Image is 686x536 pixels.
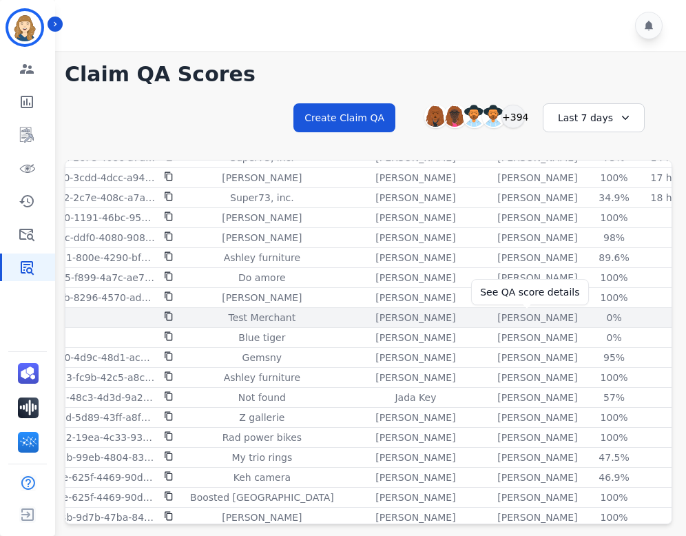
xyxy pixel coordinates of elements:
p: [PERSON_NAME] [375,511,455,524]
p: Boosted [GEOGRAPHIC_DATA] [190,491,334,504]
p: [PERSON_NAME] [375,231,455,245]
p: [PERSON_NAME] [497,411,577,424]
p: [PERSON_NAME] [375,411,455,424]
p: [PERSON_NAME] [497,231,577,245]
p: [PERSON_NAME] [497,371,577,384]
p: [PERSON_NAME] [497,271,577,285]
div: 100% [583,411,645,424]
h1: Claim QA Scores [65,62,672,87]
div: 89.6% [583,251,645,265]
p: 0dea5752-19ea-4c33-9375-a32154b1bc46 [23,431,156,444]
div: 47.5% [583,451,645,464]
p: [PERSON_NAME] [375,491,455,504]
div: 0% [583,331,645,344]
div: 95% [583,351,645,364]
p: [PERSON_NAME] [497,351,577,364]
p: [PERSON_NAME] [375,371,455,384]
p: [PERSON_NAME] [222,231,302,245]
p: b26957a3-fc9b-42c5-a8c9-c45cdc50d448 [23,371,156,384]
p: [PERSON_NAME] [375,331,455,344]
p: [PERSON_NAME] [497,451,577,464]
p: 809bf790-3cdd-4dcc-a945-0ff1c20a4a2e [23,171,156,185]
p: My trio rings [232,451,293,464]
p: [PERSON_NAME] [375,271,455,285]
p: f4eec00e-625f-4469-90da-34953c6b474f [23,491,156,504]
p: [PERSON_NAME] [222,511,302,524]
button: Create Claim QA [293,103,395,132]
p: [PERSON_NAME] [497,491,577,504]
div: Last 7 days [543,103,645,132]
p: Keh camera [233,471,291,484]
p: 2c5c1055-f899-4a7c-ae78-7326bde1962d [23,271,156,285]
p: [PERSON_NAME] [375,311,455,324]
p: 3aacc060-1191-46bc-959f-bae35bc0797b [23,211,156,225]
div: 34.9% [583,191,645,205]
p: [PERSON_NAME] [497,471,577,484]
p: [PERSON_NAME] [497,211,577,225]
div: See QA score details [480,285,579,299]
div: 100% [583,271,645,285]
p: [PERSON_NAME] [375,291,455,305]
div: 46.9% [583,471,645,484]
p: [PERSON_NAME] [375,451,455,464]
div: 100% [583,431,645,444]
div: 57% [583,391,645,404]
p: Test Merchant [229,311,296,324]
p: [PERSON_NAME] [222,171,302,185]
p: Z gallerie [239,411,284,424]
p: Jada Key [395,391,436,404]
p: Ashley furniture [224,251,300,265]
p: Rad power bikes [222,431,302,444]
p: f4eec00e-625f-4469-90da-34953c6b474f [23,471,156,484]
p: [PERSON_NAME] [497,171,577,185]
p: [PERSON_NAME] [222,291,302,305]
p: [PERSON_NAME] [375,351,455,364]
p: Ashley furniture [224,371,300,384]
p: [PERSON_NAME] [375,171,455,185]
p: [PERSON_NAME] [375,211,455,225]
p: 1079d2cd-5d89-43ff-a8fd-c6d6ecc53daf [23,411,156,424]
p: ec1e8c00-4d9c-48d1-ac0e-34382e904098 [23,351,156,364]
div: 98% [583,231,645,245]
p: 5155682b-99eb-4804-8373-4da8b51c465b [23,451,156,464]
p: Super73, inc. [230,191,294,205]
p: [PERSON_NAME] [497,511,577,524]
p: Gemsny [242,351,282,364]
p: [PERSON_NAME] [497,331,577,344]
p: [PERSON_NAME] [375,471,455,484]
img: Bordered avatar [8,11,41,44]
div: 100% [583,171,645,185]
p: [PERSON_NAME] [497,251,577,265]
p: [PERSON_NAME] [497,431,577,444]
p: [PERSON_NAME] [497,391,577,404]
p: Not found [238,391,286,404]
p: 72fb9922-2c7e-408c-a7af-65fa3901b6bc [23,191,156,205]
p: [PERSON_NAME] [375,251,455,265]
div: 100% [583,511,645,524]
p: 133de431-800e-4290-bf8c-09c0de36b404 [23,251,156,265]
p: 126c04cc-ddf0-4080-9084-e76de8084481 [23,231,156,245]
p: Blue tiger [238,331,285,344]
p: [PERSON_NAME] [375,191,455,205]
p: 4cccd4bb-8296-4570-ad46-c0cbb49204c3 [23,291,156,305]
div: 100% [583,291,645,305]
div: 100% [583,491,645,504]
div: 0% [583,311,645,324]
div: +394 [501,105,525,128]
div: 100% [583,371,645,384]
p: [PERSON_NAME] [497,311,577,324]
div: 100% [583,211,645,225]
p: d093228b-9d7b-47ba-84b4-cfc213f9a937 [23,511,156,524]
p: [PERSON_NAME] [497,191,577,205]
p: Do amore [238,271,286,285]
p: [PERSON_NAME] [222,211,302,225]
p: 7f4cf8d3-48c3-4d3d-9a28-dff8e45307d7 [23,391,156,404]
p: [PERSON_NAME] [375,431,455,444]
